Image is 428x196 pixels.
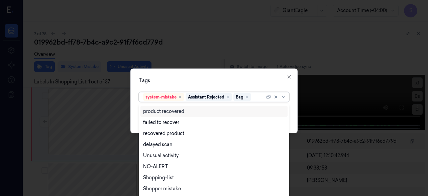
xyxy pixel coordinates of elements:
[188,94,224,100] div: Assistant Rejected
[226,95,230,99] div: Remove ,Assistant Rejected
[143,108,184,115] div: product recovered
[145,94,177,100] div: system-mistake
[143,130,184,137] div: recovered product
[143,141,173,148] div: delayed scan
[178,95,182,99] div: Remove ,system-mistake
[143,174,174,181] div: Shopping-list
[245,95,249,99] div: Remove ,Bag
[143,185,181,192] div: Shopper mistake
[236,94,243,100] div: Bag
[143,119,179,126] div: failed to recover
[143,163,168,170] div: NO-ALERT
[139,77,289,84] div: Tags
[143,152,179,159] div: Unusual activity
